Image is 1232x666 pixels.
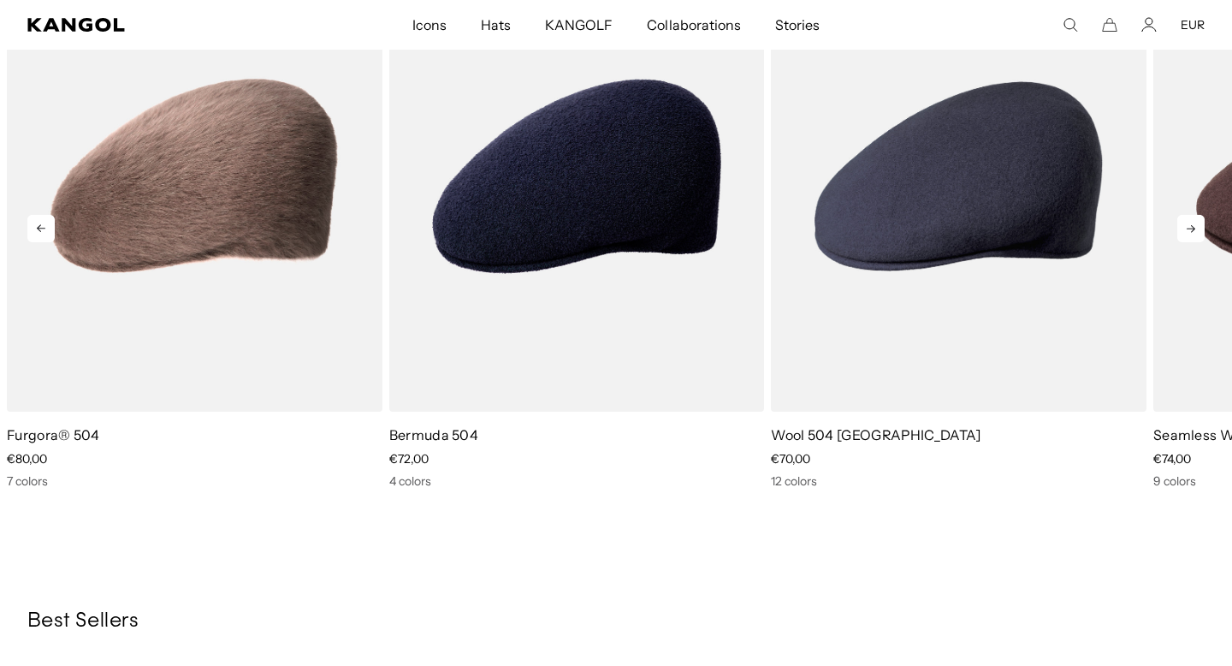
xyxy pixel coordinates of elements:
[7,473,382,489] div: 7 colors
[1153,451,1191,467] span: €74,00
[7,451,47,467] span: €80,00
[389,451,429,467] span: €72,00
[771,426,980,443] a: Wool 504 [GEOGRAPHIC_DATA]
[771,451,810,467] span: €70,00
[1102,17,1117,33] button: Cart
[1141,17,1157,33] a: Account
[1181,17,1205,33] button: EUR
[27,609,1205,634] h3: Best Sellers
[389,426,479,443] a: Bermuda 504
[7,426,100,443] a: Furgora® 504
[389,473,765,489] div: 4 colors
[771,473,1146,489] div: 12 colors
[1063,17,1078,33] summary: Search here
[27,18,273,32] a: Kangol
